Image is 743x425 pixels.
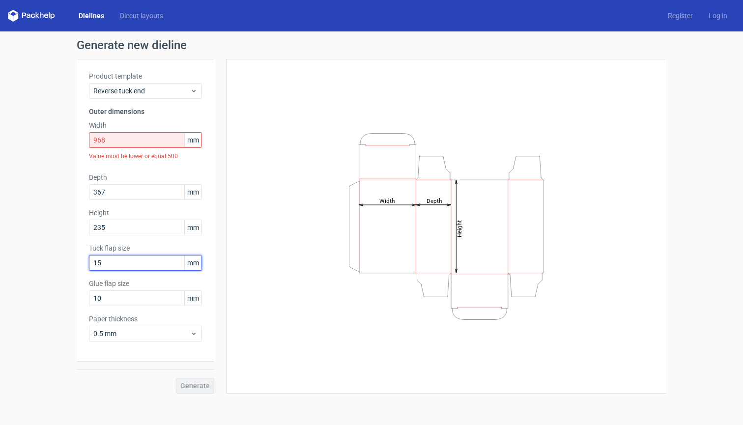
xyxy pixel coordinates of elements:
[93,329,190,339] span: 0.5 mm
[184,255,201,270] span: mm
[89,120,202,130] label: Width
[89,107,202,116] h3: Outer dimensions
[89,71,202,81] label: Product template
[89,172,202,182] label: Depth
[184,133,201,147] span: mm
[701,11,735,21] a: Log in
[184,291,201,306] span: mm
[77,39,666,51] h1: Generate new dieline
[89,279,202,288] label: Glue flap size
[184,220,201,235] span: mm
[184,185,201,199] span: mm
[427,197,442,204] tspan: Depth
[93,86,190,96] span: Reverse tuck end
[112,11,171,21] a: Diecut layouts
[89,148,202,165] div: Value must be lower or equal 500
[71,11,112,21] a: Dielines
[660,11,701,21] a: Register
[89,314,202,324] label: Paper thickness
[89,208,202,218] label: Height
[456,220,463,237] tspan: Height
[89,243,202,253] label: Tuck flap size
[379,197,395,204] tspan: Width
